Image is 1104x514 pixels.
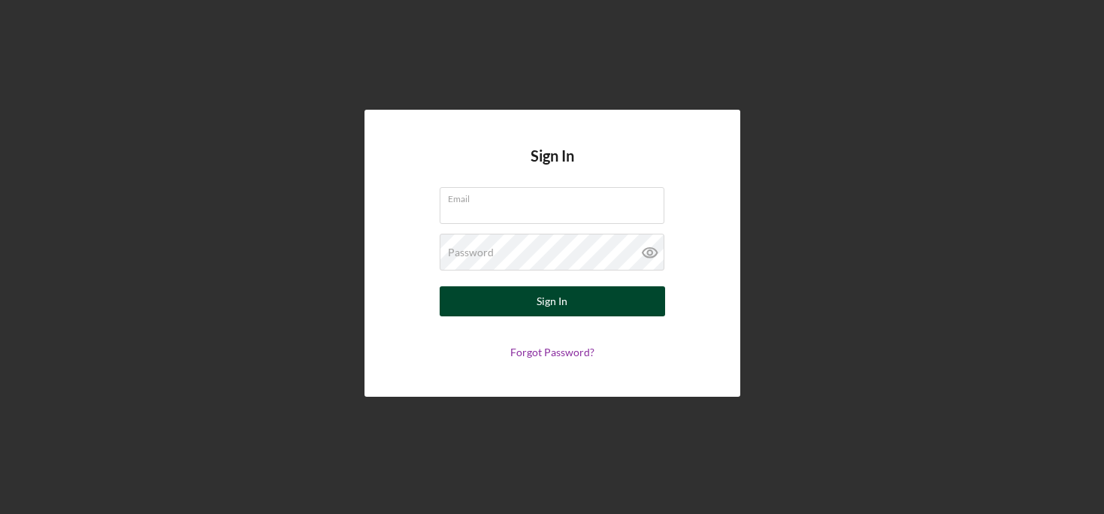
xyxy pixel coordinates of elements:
h4: Sign In [531,147,574,187]
button: Sign In [440,286,665,316]
div: Sign In [537,286,567,316]
label: Email [448,188,664,204]
a: Forgot Password? [510,346,594,358]
label: Password [448,246,494,259]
